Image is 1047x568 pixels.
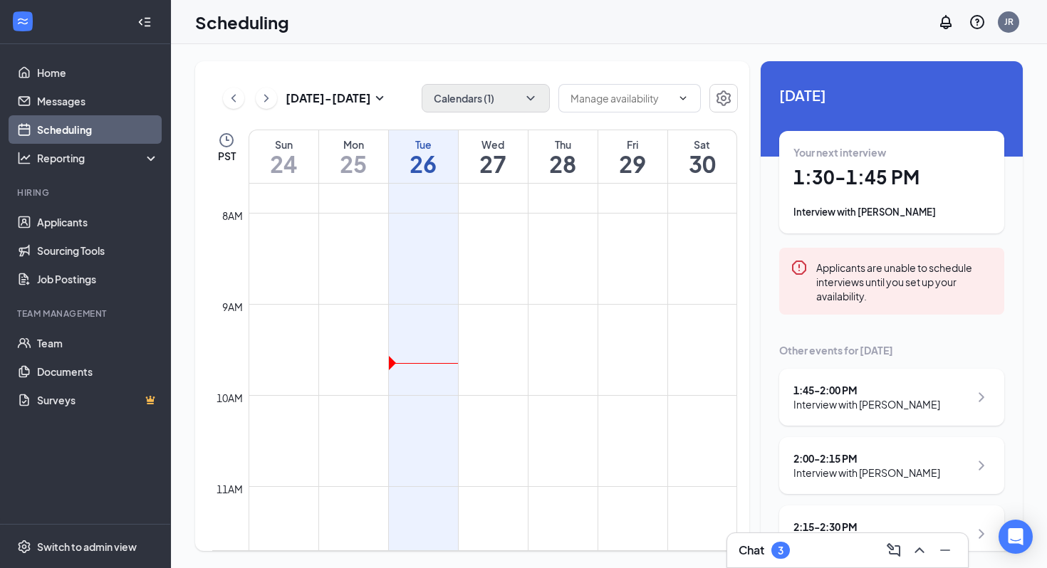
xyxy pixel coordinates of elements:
[17,540,31,554] svg: Settings
[256,88,277,109] button: ChevronRight
[973,457,990,474] svg: ChevronRight
[37,357,159,386] a: Documents
[791,259,808,276] svg: Error
[37,236,159,265] a: Sourcing Tools
[214,481,246,497] div: 11am
[218,149,236,163] span: PST
[779,84,1004,106] span: [DATE]
[911,542,928,559] svg: ChevronUp
[37,265,159,293] a: Job Postings
[17,186,156,199] div: Hiring
[1004,16,1014,28] div: JR
[249,137,318,152] div: Sun
[226,90,241,107] svg: ChevronLeft
[715,90,732,107] svg: Settings
[319,152,388,176] h1: 25
[668,130,737,183] a: August 30, 2025
[528,130,598,183] a: August 28, 2025
[37,115,159,144] a: Scheduling
[668,152,737,176] h1: 30
[389,130,458,183] a: August 26, 2025
[937,14,954,31] svg: Notifications
[969,14,986,31] svg: QuestionInfo
[793,145,990,159] div: Your next interview
[137,15,152,29] svg: Collapse
[793,520,940,534] div: 2:15 - 2:30 PM
[214,390,246,406] div: 10am
[37,540,137,554] div: Switch to admin view
[677,93,689,104] svg: ChevronDown
[37,58,159,87] a: Home
[259,90,274,107] svg: ChevronRight
[709,84,738,112] button: Settings
[528,152,598,176] h1: 28
[598,152,667,176] h1: 29
[17,307,156,320] div: Team Management
[37,87,159,115] a: Messages
[973,389,990,406] svg: ChevronRight
[218,132,235,149] svg: Clock
[219,208,246,223] div: 8am
[37,329,159,357] a: Team
[459,152,528,176] h1: 27
[459,137,528,152] div: Wed
[571,90,672,106] input: Manage availability
[885,542,902,559] svg: ComposeMessage
[37,151,160,165] div: Reporting
[249,152,318,176] h1: 24
[286,90,371,106] h3: [DATE] - [DATE]
[319,130,388,183] a: August 25, 2025
[793,165,990,189] h1: 1:30 - 1:45 PM
[371,90,388,107] svg: SmallChevronDown
[223,88,244,109] button: ChevronLeft
[37,208,159,236] a: Applicants
[598,130,667,183] a: August 29, 2025
[793,383,940,397] div: 1:45 - 2:00 PM
[999,520,1033,554] div: Open Intercom Messenger
[793,451,940,466] div: 2:00 - 2:15 PM
[778,545,783,557] div: 3
[528,137,598,152] div: Thu
[219,299,246,315] div: 9am
[739,542,764,558] h3: Chat
[793,397,940,411] div: Interview with [PERSON_NAME]
[668,137,737,152] div: Sat
[779,343,1004,357] div: Other events for [DATE]
[523,91,538,105] svg: ChevronDown
[793,205,990,219] div: Interview with [PERSON_NAME]
[459,130,528,183] a: August 27, 2025
[195,10,289,34] h1: Scheduling
[389,137,458,152] div: Tue
[16,14,30,28] svg: WorkstreamLogo
[816,259,993,303] div: Applicants are unable to schedule interviews until you set up your availability.
[882,539,905,562] button: ComposeMessage
[319,137,388,152] div: Mon
[422,84,550,112] button: Calendars (1)ChevronDown
[598,137,667,152] div: Fri
[37,386,159,414] a: SurveysCrown
[937,542,954,559] svg: Minimize
[934,539,957,562] button: Minimize
[908,539,931,562] button: ChevronUp
[793,466,940,480] div: Interview with [PERSON_NAME]
[17,151,31,165] svg: Analysis
[249,130,318,183] a: August 24, 2025
[973,525,990,542] svg: ChevronRight
[389,152,458,176] h1: 26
